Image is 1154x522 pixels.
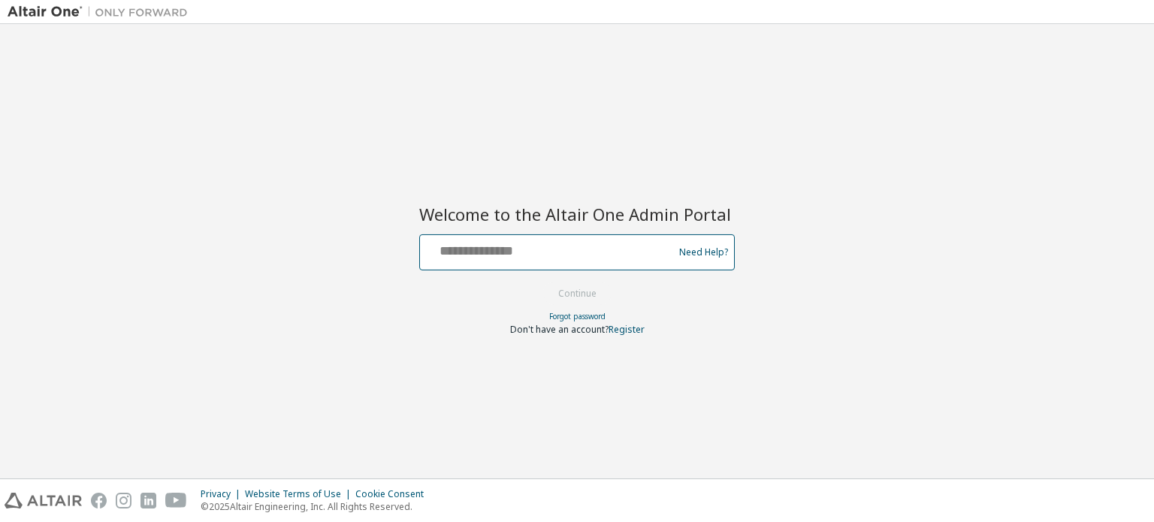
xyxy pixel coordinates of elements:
[91,493,107,508] img: facebook.svg
[116,493,131,508] img: instagram.svg
[245,488,355,500] div: Website Terms of Use
[140,493,156,508] img: linkedin.svg
[549,311,606,321] a: Forgot password
[201,488,245,500] div: Privacy
[609,323,645,336] a: Register
[419,204,735,225] h2: Welcome to the Altair One Admin Portal
[165,493,187,508] img: youtube.svg
[8,5,195,20] img: Altair One
[355,488,433,500] div: Cookie Consent
[201,500,433,513] p: © 2025 Altair Engineering, Inc. All Rights Reserved.
[510,323,609,336] span: Don't have an account?
[5,493,82,508] img: altair_logo.svg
